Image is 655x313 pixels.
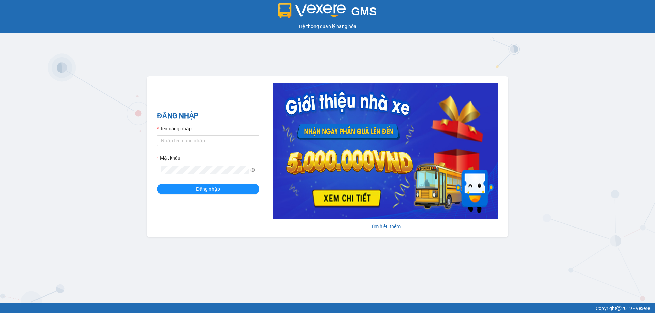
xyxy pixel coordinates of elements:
h2: ĐĂNG NHẬP [157,110,259,122]
input: Mật khẩu [161,166,249,174]
div: Hệ thống quản lý hàng hóa [2,22,653,30]
div: Tìm hiểu thêm [273,223,498,230]
label: Tên đăng nhập [157,125,192,132]
span: eye-invisible [250,168,255,172]
button: Đăng nhập [157,184,259,194]
span: copyright [616,306,621,311]
img: logo 2 [278,3,346,18]
span: GMS [351,5,377,18]
div: Copyright 2019 - Vexere [5,304,650,312]
span: Đăng nhập [196,185,220,193]
a: GMS [278,10,377,16]
img: banner-0 [273,83,498,219]
label: Mật khẩu [157,154,180,162]
input: Tên đăng nhập [157,135,259,146]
